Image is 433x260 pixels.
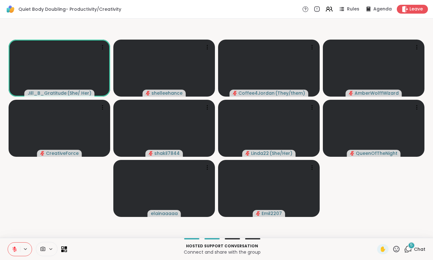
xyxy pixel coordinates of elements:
[270,150,292,156] span: ( She/Her )
[18,6,121,12] span: Quiet Body Doubling- Productivity/Creativity
[380,245,386,253] span: ✋
[40,151,45,155] span: audio-muted
[373,6,392,12] span: Agenda
[67,90,91,96] span: ( She/ Her )
[151,210,178,217] span: elainaaaaa
[256,211,260,216] span: audio-muted
[71,243,373,249] p: Hosted support conversation
[350,151,355,155] span: audio-muted
[149,151,153,155] span: audio-muted
[238,90,275,96] span: Coffee4Jordan
[5,4,16,15] img: ShareWell Logomark
[151,90,183,96] span: shelleehance
[355,90,399,96] span: AmberWolffWizard
[245,151,250,155] span: audio-muted
[146,91,150,95] span: audio-muted
[356,150,397,156] span: QueenOfTheNight
[46,150,79,156] span: CreativeForce
[414,246,425,252] span: Chat
[71,249,373,255] p: Connect and share with the group
[154,150,180,156] span: shakil7844
[262,210,282,217] span: Emil2207
[28,90,67,96] span: Jill_B_Gratitude
[251,150,269,156] span: Linda22
[349,91,353,95] span: audio-muted
[410,243,413,248] span: 5
[275,90,305,96] span: ( They/them )
[347,6,359,12] span: Rules
[410,6,423,12] span: Leave
[233,91,237,95] span: audio-muted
